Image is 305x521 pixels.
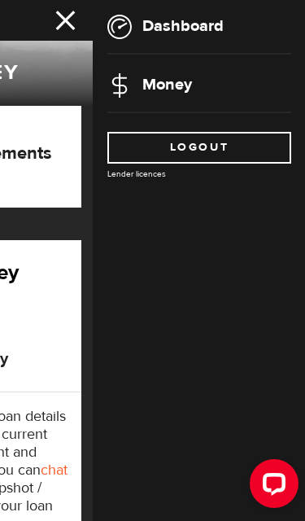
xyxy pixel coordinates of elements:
a: Money [107,74,192,94]
a: Lender licences [107,169,166,179]
iframe: LiveChat chat widget [237,453,305,521]
a: Dashboard [107,15,224,36]
img: money-d353d27aa90b8b8b750af723eede281a.svg [107,73,132,98]
img: dashboard-b5a15c7b67d22e16d1e1c8db2a1cffd5.svg [107,15,132,39]
a: Logout [107,132,291,164]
